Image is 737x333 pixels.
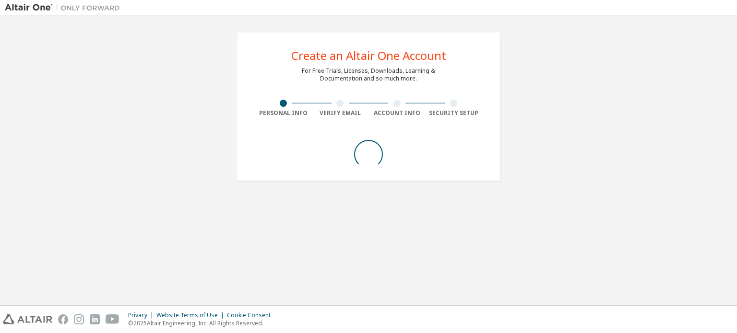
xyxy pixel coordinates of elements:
[90,314,100,324] img: linkedin.svg
[302,67,435,82] div: For Free Trials, Licenses, Downloads, Learning & Documentation and so much more.
[156,311,227,319] div: Website Terms of Use
[227,311,276,319] div: Cookie Consent
[128,311,156,319] div: Privacy
[368,109,426,117] div: Account Info
[291,50,446,61] div: Create an Altair One Account
[106,314,119,324] img: youtube.svg
[426,109,483,117] div: Security Setup
[255,109,312,117] div: Personal Info
[312,109,369,117] div: Verify Email
[128,319,276,327] p: © 2025 Altair Engineering, Inc. All Rights Reserved.
[5,3,125,12] img: Altair One
[74,314,84,324] img: instagram.svg
[58,314,68,324] img: facebook.svg
[3,314,52,324] img: altair_logo.svg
